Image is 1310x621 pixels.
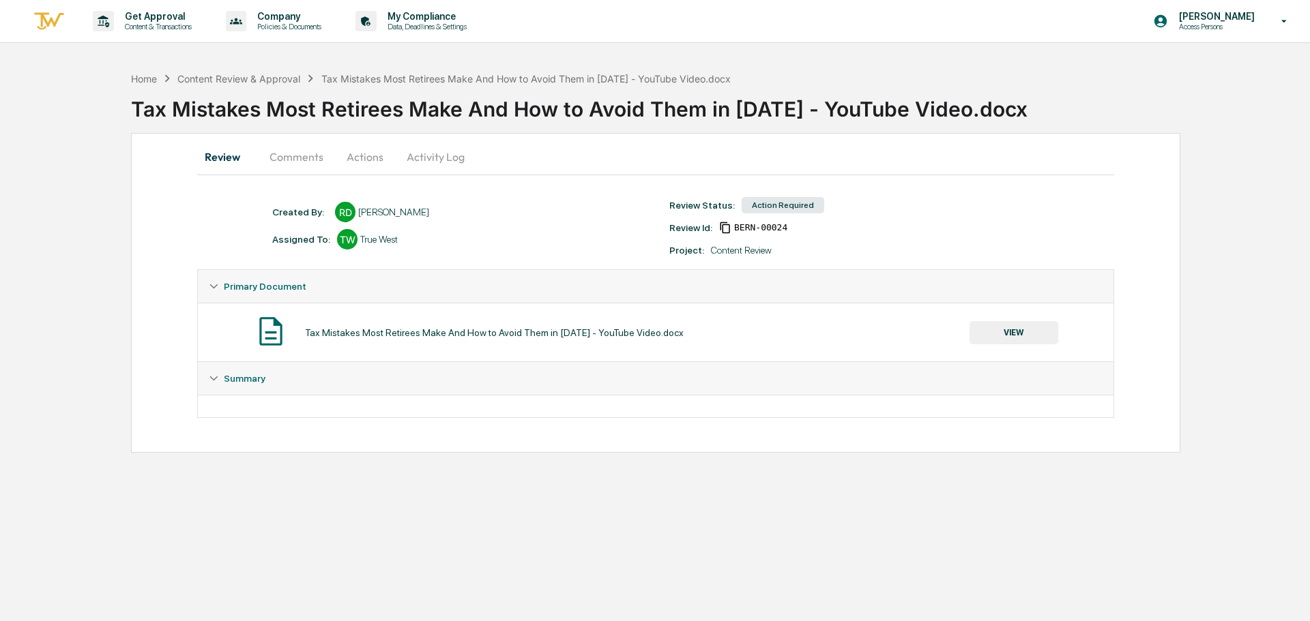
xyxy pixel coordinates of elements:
p: Access Persons [1168,22,1262,31]
div: Assigned To: [272,234,330,245]
div: Tax Mistakes Most Retirees Make And How to Avoid Them in [DATE] - YouTube Video.docx [131,86,1310,121]
p: Get Approval [114,11,199,22]
div: Primary Document [198,270,1113,303]
div: Project: [669,245,704,256]
div: Review Id: [669,222,712,233]
div: Home [131,73,157,85]
div: Review Status: [669,200,735,211]
div: Created By: ‎ ‎ [272,207,328,217]
div: Primary Document [198,303,1113,361]
div: Content Review [711,245,772,256]
button: Review [197,140,259,173]
div: Tax Mistakes Most Retirees Make And How to Avoid Them in [DATE] - YouTube Video.docx [305,327,684,338]
img: logo [33,10,65,33]
span: Primary Document [224,281,306,292]
div: secondary tabs example [197,140,1114,173]
span: Summary [224,373,265,384]
img: Document Icon [254,314,288,348]
p: Content & Transactions [114,22,199,31]
button: Actions [334,140,396,173]
div: RD [335,202,355,222]
div: Summary [198,362,1113,395]
div: Content Review & Approval [177,73,300,85]
p: Policies & Documents [246,22,328,31]
button: Activity Log [396,140,476,173]
div: TW [337,229,358,249]
div: [PERSON_NAME] [358,207,429,217]
p: My Compliance [377,11,474,22]
button: VIEW [970,321,1058,344]
p: Data, Deadlines & Settings [377,22,474,31]
p: Company [246,11,328,22]
span: 291a0c8f-4cb3-4593-9625-2a56deeae587 [734,222,787,233]
div: Action Required [742,197,824,213]
p: [PERSON_NAME] [1168,11,1262,22]
button: Comments [259,140,334,173]
div: Tax Mistakes Most Retirees Make And How to Avoid Them in [DATE] - YouTube Video.docx [321,73,731,85]
div: True West [360,234,398,245]
div: Summary [198,395,1113,417]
